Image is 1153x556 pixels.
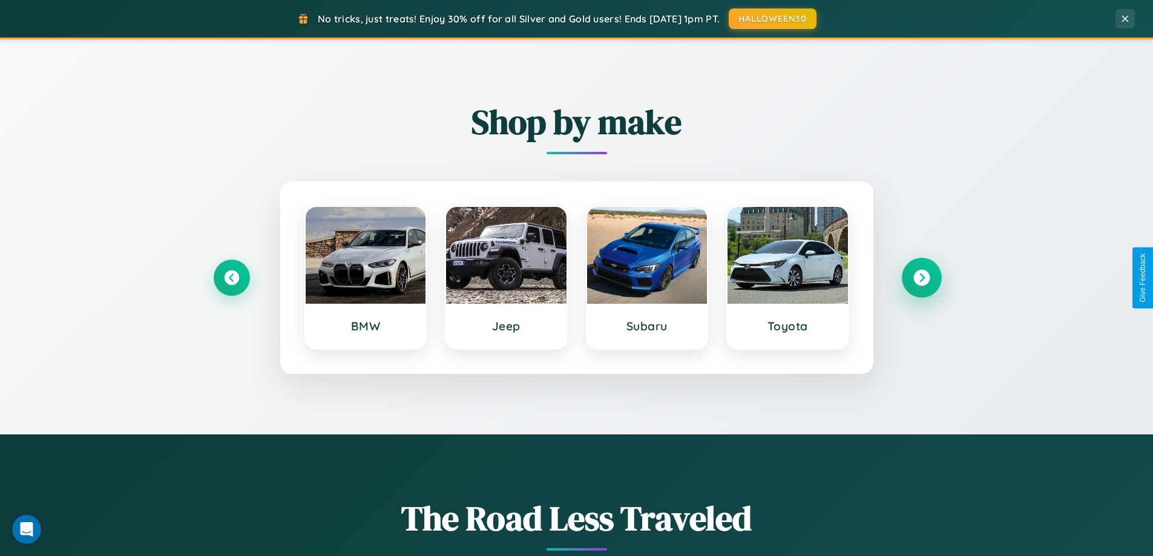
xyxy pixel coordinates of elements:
span: No tricks, just treats! Enjoy 30% off for all Silver and Gold users! Ends [DATE] 1pm PT. [318,13,720,25]
h3: Subaru [599,319,695,333]
h3: Jeep [458,319,554,333]
h1: The Road Less Traveled [214,495,940,541]
h2: Shop by make [214,99,940,145]
h3: BMW [318,319,414,333]
iframe: Intercom live chat [12,515,41,544]
h3: Toyota [740,319,836,333]
button: HALLOWEEN30 [729,8,816,29]
div: Give Feedback [1138,253,1147,303]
